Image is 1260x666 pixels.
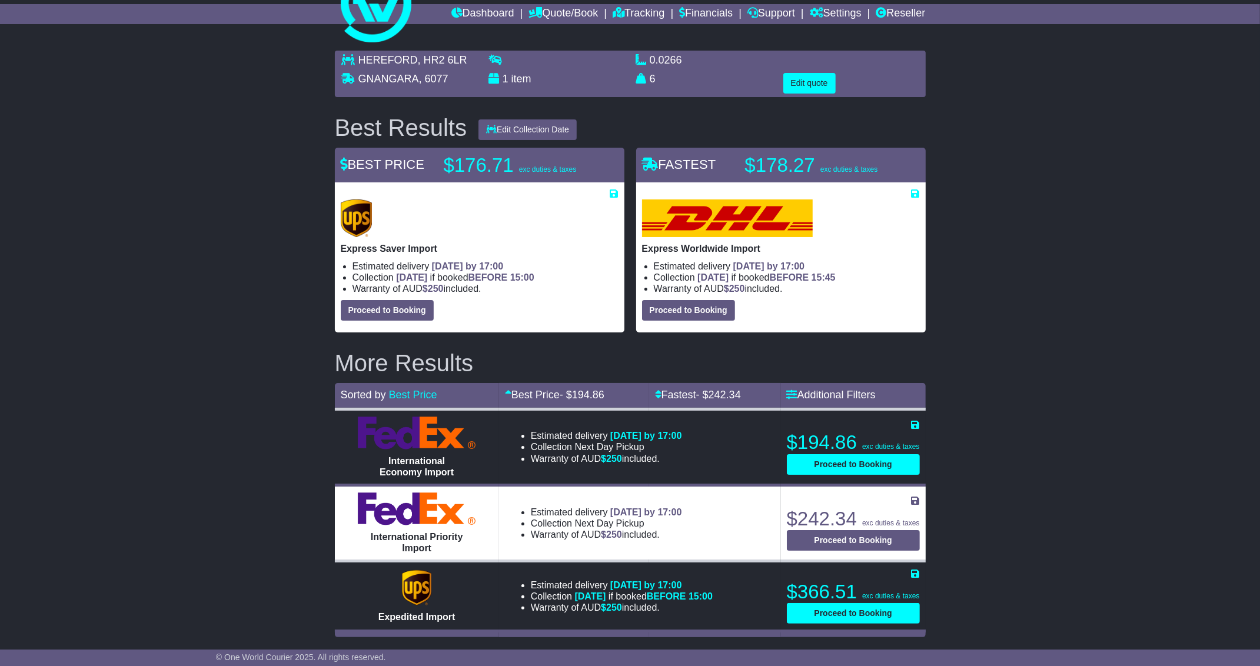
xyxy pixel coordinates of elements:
[531,430,682,441] li: Estimated delivery
[329,115,473,141] div: Best Results
[423,284,444,294] span: $
[810,4,862,24] a: Settings
[358,417,476,449] img: FedEx Express: International Economy Import
[428,284,444,294] span: 250
[606,602,622,612] span: 250
[396,272,427,282] span: [DATE]
[341,243,619,254] p: Express Saver Import
[505,389,604,401] a: Best Price- $194.86
[378,612,456,622] span: Expedited Import
[335,350,926,376] h2: More Results
[560,389,604,401] span: - $
[511,73,531,85] span: item
[642,300,735,321] button: Proceed to Booking
[419,73,448,85] span: , 6077
[729,284,745,294] span: 250
[418,54,467,66] span: , HR2 6LR
[531,602,713,613] li: Warranty of AUD included.
[444,154,591,177] p: $176.71
[876,4,925,24] a: Reseller
[519,165,576,174] span: exc duties & taxes
[862,592,919,600] span: exc duties & taxes
[697,272,729,282] span: [DATE]
[642,157,716,172] span: FASTEST
[531,591,713,602] li: Collection
[642,199,813,237] img: DHL: Express Worldwide Import
[353,283,619,294] li: Warranty of AUD included.
[647,591,686,601] span: BEFORE
[371,532,463,553] span: International Priority Import
[353,272,619,283] li: Collection
[575,591,606,601] span: [DATE]
[601,454,622,464] span: $
[745,154,892,177] p: $178.27
[654,272,920,283] li: Collection
[572,389,604,401] span: 194.86
[787,454,920,475] button: Proceed to Booking
[510,272,534,282] span: 15:00
[650,54,682,66] span: 0.0266
[709,389,741,401] span: 242.34
[787,603,920,624] button: Proceed to Booking
[432,261,504,271] span: [DATE] by 17:00
[654,283,920,294] li: Warranty of AUD included.
[358,54,418,66] span: HEREFORD
[389,389,437,401] a: Best Price
[531,507,682,518] li: Estimated delivery
[358,73,419,85] span: GNANGARA
[862,442,919,451] span: exc duties & taxes
[679,4,733,24] a: Financials
[531,518,682,529] li: Collection
[451,4,514,24] a: Dashboard
[606,454,622,464] span: 250
[783,73,836,94] button: Edit quote
[610,431,682,441] span: [DATE] by 17:00
[650,73,656,85] span: 6
[655,389,741,401] a: Fastest- $242.34
[610,580,682,590] span: [DATE] by 17:00
[531,453,682,464] li: Warranty of AUD included.
[787,580,920,604] p: $366.51
[575,591,713,601] span: if booked
[601,602,622,612] span: $
[531,580,713,591] li: Estimated delivery
[531,441,682,452] li: Collection
[402,570,431,605] img: UPS (new): Expedited Import
[606,530,622,540] span: 250
[613,4,664,24] a: Tracking
[787,389,876,401] a: Additional Filters
[478,119,577,140] button: Edit Collection Date
[575,518,644,528] span: Next Day Pickup
[747,4,795,24] a: Support
[341,157,424,172] span: BEST PRICE
[575,442,644,452] span: Next Day Pickup
[724,284,745,294] span: $
[380,456,454,477] span: International Economy Import
[787,431,920,454] p: $194.86
[353,261,619,272] li: Estimated delivery
[696,389,741,401] span: - $
[601,530,622,540] span: $
[642,243,920,254] p: Express Worldwide Import
[358,492,476,525] img: FedEx Express: International Priority Import
[689,591,713,601] span: 15:00
[812,272,836,282] span: 15:45
[862,519,919,527] span: exc duties & taxes
[503,73,508,85] span: 1
[341,389,386,401] span: Sorted by
[770,272,809,282] span: BEFORE
[341,199,373,237] img: UPS (new): Express Saver Import
[528,4,598,24] a: Quote/Book
[787,530,920,551] button: Proceed to Booking
[531,529,682,540] li: Warranty of AUD included.
[396,272,534,282] span: if booked
[733,261,805,271] span: [DATE] by 17:00
[610,507,682,517] span: [DATE] by 17:00
[341,300,434,321] button: Proceed to Booking
[820,165,877,174] span: exc duties & taxes
[216,652,386,662] span: © One World Courier 2025. All rights reserved.
[468,272,508,282] span: BEFORE
[697,272,835,282] span: if booked
[787,507,920,531] p: $242.34
[654,261,920,272] li: Estimated delivery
